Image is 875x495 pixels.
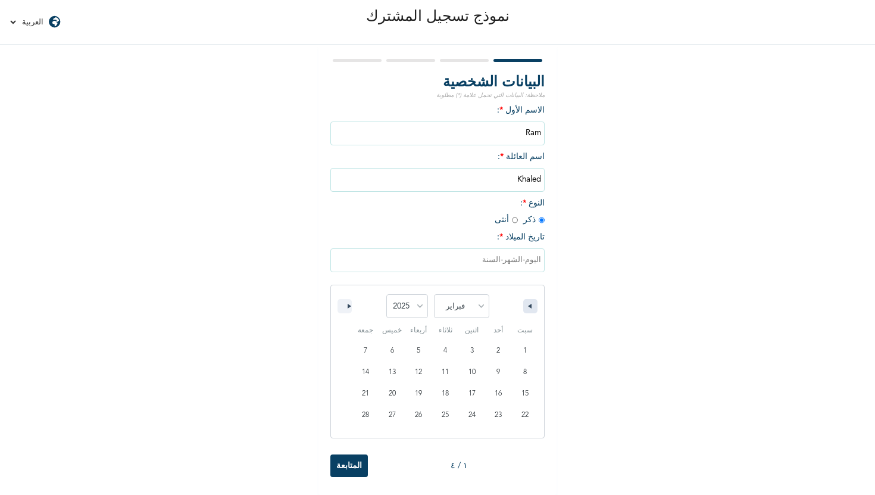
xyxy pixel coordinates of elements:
[511,340,538,362] button: 1
[468,383,476,404] span: 17
[485,404,512,426] button: 23
[330,106,545,137] span: الاسم الأول :
[458,404,485,426] button: 24
[330,122,545,145] input: يرجى ادخال الاسم الأول
[523,340,527,362] span: 1
[443,340,447,362] span: 4
[379,404,406,426] button: 27
[389,383,396,404] span: 20
[352,362,379,383] button: 14
[364,340,367,362] span: 7
[432,340,459,362] button: 4
[442,404,449,426] span: 25
[458,321,485,340] span: اثنين
[389,404,396,426] span: 27
[330,152,545,183] span: اسم العائلة :
[405,362,432,383] button: 12
[442,383,449,404] span: 18
[468,362,476,383] span: 10
[379,340,406,362] button: 6
[485,321,512,340] span: أحد
[330,248,545,272] input: اليوم-الشهر-السنة
[511,321,538,340] span: سبت
[352,383,379,404] button: 21
[495,383,502,404] span: 16
[379,321,406,340] span: خميس
[495,404,502,426] span: 23
[458,383,485,404] button: 17
[511,383,538,404] button: 15
[379,383,406,404] button: 20
[458,362,485,383] button: 10
[352,404,379,426] button: 28
[485,340,512,362] button: 2
[523,362,527,383] span: 8
[405,383,432,404] button: 19
[521,383,529,404] span: 15
[511,362,538,383] button: 8
[468,404,476,426] span: 24
[362,404,369,426] span: 28
[496,362,500,383] span: 9
[352,321,379,340] span: جمعة
[432,383,459,404] button: 18
[330,73,545,92] h2: البيانات الشخصية
[511,404,538,426] button: 22
[497,232,545,242] span: تاريخ الميلاد :
[470,340,474,362] span: 3
[362,362,369,383] span: 14
[330,168,545,192] input: يرجى إدخال اسم العائلة
[415,383,422,404] span: 19
[442,362,449,383] span: 11
[374,460,545,471] div: ۱ / ٤
[495,199,545,224] span: النوع : ذكر أنثى
[458,340,485,362] button: 3
[432,362,459,383] button: 11
[390,340,394,362] span: 6
[405,404,432,426] button: 26
[330,454,368,477] input: المتابعة
[417,340,420,362] span: 5
[379,362,406,383] button: 13
[432,321,459,340] span: ثلاثاء
[521,404,529,426] span: 22
[389,362,396,383] span: 13
[330,92,545,99] p: ملاحظة: البيانات التي تحمل علامة (*) مطلوبة
[415,404,422,426] span: 26
[352,340,379,362] button: 7
[362,383,369,404] span: 21
[432,404,459,426] button: 25
[366,7,510,26] p: نموذج تسجيل المشترك
[405,340,432,362] button: 5
[415,362,422,383] span: 12
[485,383,512,404] button: 16
[405,321,432,340] span: أربعاء
[496,340,500,362] span: 2
[485,362,512,383] button: 9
